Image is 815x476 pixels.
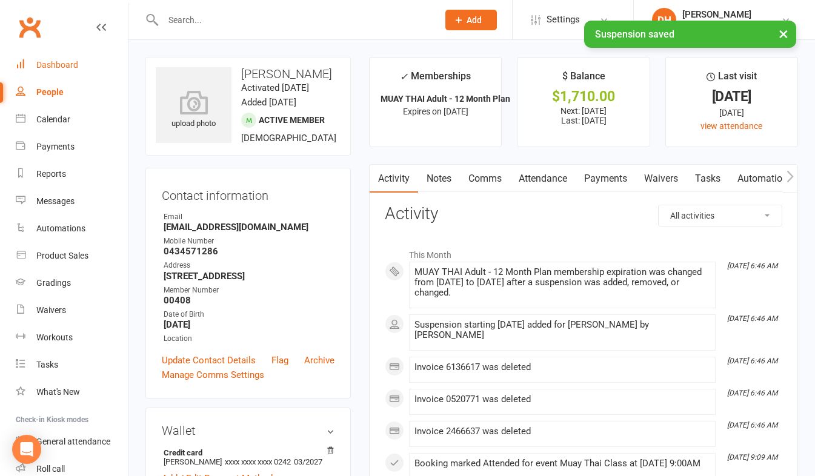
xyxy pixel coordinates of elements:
time: Added [DATE] [241,97,296,108]
div: Art of Eight [682,20,751,31]
i: [DATE] 9:09 AM [727,453,777,461]
a: General attendance kiosk mode [16,428,128,455]
div: General attendance [36,437,110,446]
div: Gradings [36,278,71,288]
div: Last visit [707,68,757,90]
div: Payments [36,142,75,151]
i: [DATE] 6:46 AM [727,421,777,429]
a: Gradings [16,269,128,297]
span: 03/2027 [294,457,322,466]
a: Tasks [16,351,128,378]
span: Add [467,15,482,25]
a: Automations [729,165,801,193]
div: [DATE] [677,90,787,103]
strong: 00408 [164,295,334,306]
div: $1,710.00 [528,90,638,103]
div: [DATE] [677,106,787,119]
strong: 0434571286 [164,246,334,257]
div: Roll call [36,464,65,474]
a: People [16,79,128,106]
a: Payments [576,165,636,193]
span: Expires on [DATE] [403,107,468,116]
button: Add [445,10,497,30]
li: [PERSON_NAME] [162,446,334,468]
div: Waivers [36,305,66,315]
div: Dashboard [36,60,78,70]
a: Manage Comms Settings [162,368,264,382]
div: DH [652,8,676,32]
a: Workouts [16,324,128,351]
a: Messages [16,188,128,215]
h3: Activity [385,205,782,223]
div: Email [164,211,334,223]
div: Booking marked Attended for event Muay Thai Class at [DATE] 9:00AM [414,458,710,469]
button: × [773,21,794,47]
h3: [PERSON_NAME] [156,67,341,81]
a: Update Contact Details [162,353,256,368]
div: People [36,87,64,97]
strong: MUAY THAI Adult - 12 Month Plan [381,94,510,104]
div: Invoice 6136617 was deleted [414,362,710,372]
div: Suspension saved [584,21,796,48]
a: What's New [16,378,128,406]
div: upload photo [156,90,231,130]
a: Flag [271,353,288,368]
div: Date of Birth [164,309,334,320]
span: xxxx xxxx xxxx 0242 [225,457,291,466]
a: Payments [16,133,128,160]
i: [DATE] 6:46 AM [727,262,777,270]
strong: Credit card [164,448,328,457]
div: Member Number [164,285,334,296]
div: MUAY THAI Adult - 12 Month Plan membership expiration was changed from [DATE] to [DATE] after a s... [414,267,710,298]
a: view attendance [700,121,762,131]
div: Workouts [36,332,73,342]
span: [DEMOGRAPHIC_DATA] [241,133,336,144]
a: Reports [16,160,128,188]
a: Attendance [510,165,576,193]
div: Calendar [36,114,70,124]
a: Waivers [636,165,687,193]
i: [DATE] 6:46 AM [727,314,777,323]
h3: Wallet [162,424,334,437]
li: This Month [385,242,782,262]
a: Notes [418,165,460,193]
div: Messages [36,196,75,206]
input: Search... [159,12,430,28]
div: Automations [36,223,85,233]
a: Waivers [16,297,128,324]
a: Comms [460,165,510,193]
div: Location [164,333,334,345]
span: Active member [259,115,325,125]
a: Activity [370,165,418,193]
i: ✓ [400,71,408,82]
a: Archive [304,353,334,368]
strong: [EMAIL_ADDRESS][DOMAIN_NAME] [164,222,334,233]
div: $ Balance [562,68,605,90]
div: What's New [36,387,80,397]
i: [DATE] 6:46 AM [727,389,777,397]
a: Dashboard [16,51,128,79]
div: Mobile Number [164,236,334,247]
div: Reports [36,169,66,179]
div: Address [164,260,334,271]
div: [PERSON_NAME] [682,9,751,20]
a: Product Sales [16,242,128,269]
h3: Contact information [162,184,334,202]
span: Settings [547,6,580,33]
time: Activated [DATE] [241,82,309,93]
div: Invoice 2466637 was deleted [414,426,710,437]
a: Tasks [687,165,729,193]
strong: [STREET_ADDRESS] [164,271,334,282]
div: Suspension starting [DATE] added for [PERSON_NAME] by [PERSON_NAME] [414,320,710,340]
a: Calendar [16,106,128,133]
div: Product Sales [36,251,88,260]
p: Next: [DATE] Last: [DATE] [528,106,638,125]
a: Clubworx [15,12,45,42]
div: Invoice 0520771 was deleted [414,394,710,405]
div: Tasks [36,360,58,369]
i: [DATE] 6:46 AM [727,357,777,365]
div: Memberships [400,68,471,91]
strong: [DATE] [164,319,334,330]
a: Automations [16,215,128,242]
div: Open Intercom Messenger [12,435,41,464]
